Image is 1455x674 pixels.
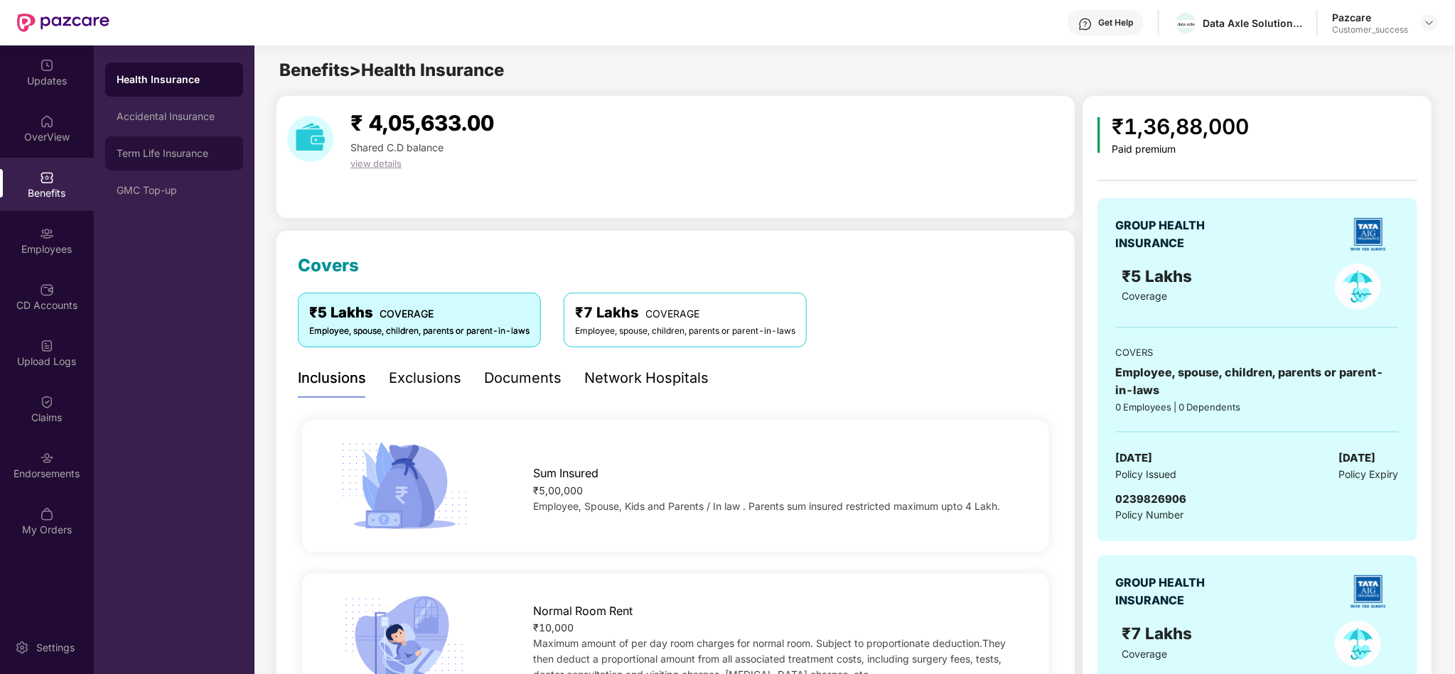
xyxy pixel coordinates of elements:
div: ₹5 Lakhs [309,302,530,324]
div: Accidental Insurance [117,111,232,122]
span: ₹ 4,05,633.00 [350,110,494,136]
img: svg+xml;base64,PHN2ZyBpZD0iRHJvcGRvd24tMzJ4MzIiIHhtbG5zPSJodHRwOi8vd3d3LnczLm9yZy8yMDAwL3N2ZyIgd2... [1424,17,1435,28]
span: ₹5 Lakhs [1122,266,1197,286]
div: Health Insurance [117,72,232,87]
img: svg+xml;base64,PHN2ZyBpZD0iQ2xhaW0iIHhtbG5zPSJodHRwOi8vd3d3LnczLm9yZy8yMDAwL3N2ZyIgd2lkdGg9IjIwIi... [40,395,54,409]
div: Get Help [1098,17,1133,28]
img: svg+xml;base64,PHN2ZyBpZD0iVXBsb2FkX0xvZ3MiIGRhdGEtbmFtZT0iVXBsb2FkIExvZ3MiIHhtbG5zPSJodHRwOi8vd3... [40,339,54,353]
div: ₹7 Lakhs [575,302,795,324]
img: insurerLogo [1343,210,1393,259]
div: Documents [484,367,562,389]
img: svg+xml;base64,PHN2ZyBpZD0iVXBkYXRlZCIgeG1sbnM9Imh0dHA6Ly93d3cudzMub3JnLzIwMDAvc3ZnIiB3aWR0aD0iMj... [40,58,54,72]
img: policyIcon [1335,263,1381,310]
span: view details [350,158,402,169]
div: Settings [32,641,79,655]
img: icon [1097,117,1101,153]
span: ₹7 Lakhs [1122,624,1197,643]
div: Employee, spouse, children, parents or parent-in-laws [309,325,530,338]
div: Pazcare [1332,11,1408,24]
span: Employee, Spouse, Kids and Parents / In law . Parents sum insured restricted maximum upto 4 Lakh. [533,500,1000,512]
span: Coverage [1122,290,1168,302]
div: 0 Employees | 0 Dependents [1116,400,1399,414]
img: svg+xml;base64,PHN2ZyBpZD0iRW5kb3JzZW1lbnRzIiB4bWxucz0iaHR0cDovL3d3dy53My5vcmcvMjAwMC9zdmciIHdpZH... [40,451,54,465]
span: Shared C.D balance [350,141,444,153]
span: COVERAGE [645,308,699,320]
div: GMC Top-up [117,185,232,196]
img: svg+xml;base64,PHN2ZyBpZD0iSGVscC0zMngzMiIgeG1sbnM9Imh0dHA6Ly93d3cudzMub3JnLzIwMDAvc3ZnIiB3aWR0aD... [1078,17,1092,31]
img: svg+xml;base64,PHN2ZyBpZD0iTXlfT3JkZXJzIiBkYXRhLW5hbWU9Ik15IE9yZGVycyIgeG1sbnM9Imh0dHA6Ly93d3cudz... [40,507,54,521]
div: GROUP HEALTH INSURANCE [1116,217,1240,252]
span: Covers [298,255,359,276]
div: ₹10,000 [533,620,1016,636]
span: Policy Expiry [1339,467,1399,482]
div: Data Axle Solutions Private Limited [1203,16,1302,30]
img: svg+xml;base64,PHN2ZyBpZD0iQ0RfQWNjb3VudHMiIGRhdGEtbmFtZT0iQ0QgQWNjb3VudHMiIHhtbG5zPSJodHRwOi8vd3... [40,283,54,297]
div: COVERS [1116,345,1399,359]
img: svg+xml;base64,PHN2ZyBpZD0iQmVuZWZpdHMiIHhtbG5zPSJodHRwOi8vd3d3LnczLm9yZy8yMDAwL3N2ZyIgd2lkdGg9Ij... [40,170,54,185]
span: Coverage [1122,648,1168,660]
span: Sum Insured [533,464,598,482]
img: download [287,116,333,162]
div: ₹5,00,000 [533,483,1016,499]
img: New Pazcare Logo [17,13,109,32]
img: svg+xml;base64,PHN2ZyBpZD0iRW1wbG95ZWVzIiB4bWxucz0iaHR0cDovL3d3dy53My5vcmcvMjAwMC9zdmciIHdpZHRoPS... [40,227,54,241]
div: ₹1,36,88,000 [1112,110,1249,143]
div: Term Life Insurance [117,148,232,159]
div: Customer_success [1332,24,1408,36]
img: svg+xml;base64,PHN2ZyBpZD0iSG9tZSIgeG1sbnM9Imh0dHA6Ly93d3cudzMub3JnLzIwMDAvc3ZnIiB3aWR0aD0iMjAiIG... [40,114,54,129]
div: Employee, spouse, children, parents or parent-in-laws [1116,364,1399,399]
span: Policy Number [1116,509,1184,521]
img: insurerLogo [1343,567,1393,616]
img: svg+xml;base64,PHN2ZyBpZD0iU2V0dGluZy0yMHgyMCIgeG1sbnM9Imh0dHA6Ly93d3cudzMub3JnLzIwMDAvc3ZnIiB3aW... [15,641,29,655]
div: GROUP HEALTH INSURANCE [1116,574,1240,609]
div: Network Hospitals [584,367,709,389]
span: Normal Room Rent [533,602,633,620]
span: [DATE] [1116,450,1153,467]
span: Benefits > Health Insurance [279,60,504,80]
div: Exclusions [389,367,461,389]
img: policyIcon [1335,621,1381,667]
img: icon [335,437,474,534]
img: WhatsApp%20Image%202022-10-27%20at%2012.58.27.jpeg [1176,20,1196,28]
span: Policy Issued [1116,467,1177,482]
div: Paid premium [1112,143,1249,156]
span: COVERAGE [380,308,434,320]
span: [DATE] [1339,450,1376,467]
div: Inclusions [298,367,366,389]
div: Employee, spouse, children, parents or parent-in-laws [575,325,795,338]
span: 0239826906 [1116,492,1187,506]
